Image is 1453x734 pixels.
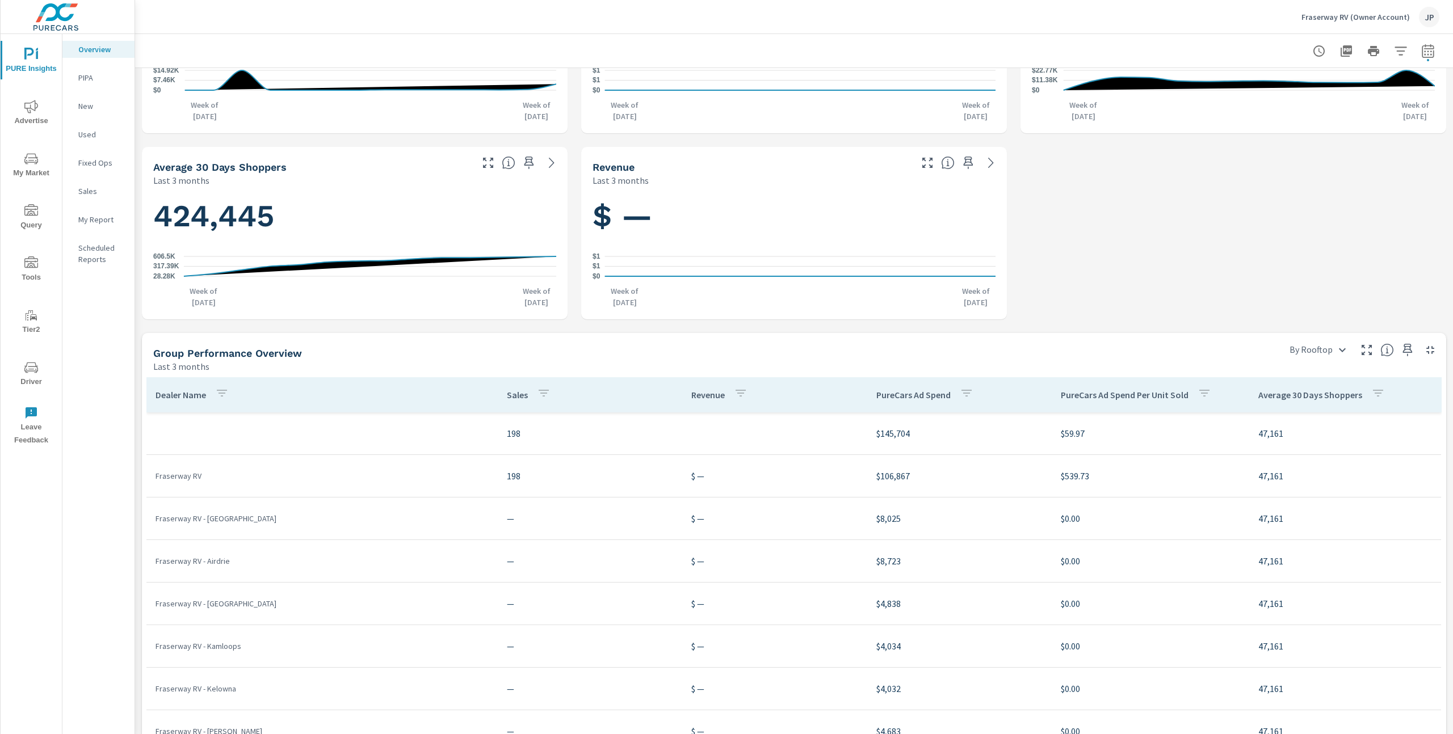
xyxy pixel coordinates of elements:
p: 198 [507,427,673,440]
p: — [507,597,673,610]
p: $0.00 [1061,512,1240,525]
p: PureCars Ad Spend Per Unit Sold [1061,389,1189,400]
p: $8,723 [876,554,1043,568]
p: Week of [DATE] [185,99,225,122]
p: $0.00 [1061,554,1240,568]
text: $14.92K [153,66,179,74]
span: Total sales revenue over the selected date range. [Source: This data is sourced from the dealer’s... [941,156,955,170]
p: $539.73 [1061,469,1240,483]
p: Fraserway RV - Kamloops [156,640,489,652]
span: Tier2 [4,309,58,336]
p: $4,034 [876,639,1043,653]
p: Week of [DATE] [1064,99,1103,122]
p: — [507,682,673,695]
text: $0 [593,86,600,94]
p: 47,161 [1258,512,1432,525]
h5: Revenue [593,161,635,173]
p: Fraserway RV - [GEOGRAPHIC_DATA] [156,598,489,609]
text: $0 [153,86,161,94]
p: 47,161 [1258,469,1432,483]
p: $0.00 [1061,682,1240,695]
p: — [507,639,673,653]
div: Overview [62,41,135,58]
p: Week of [DATE] [956,285,996,308]
div: My Report [62,211,135,228]
p: 47,161 [1258,682,1432,695]
p: Sales [507,389,528,400]
p: $ — [691,469,858,483]
p: Dealer Name [156,389,206,400]
p: Last 3 months [153,360,209,373]
p: Sales [78,185,125,197]
p: $0.00 [1061,639,1240,653]
div: Scheduled Reports [62,239,135,268]
button: Minimize Widget [1421,341,1439,359]
span: Leave Feedback [4,406,58,447]
button: Make Fullscreen [479,154,497,172]
p: $59.97 [1061,427,1240,440]
p: $145,704 [876,427,1043,440]
a: See more details in report [982,154,1000,172]
p: $0.00 [1061,597,1240,610]
div: By Rooftop [1283,340,1353,360]
p: — [507,512,673,525]
p: Week of [DATE] [956,99,996,122]
button: Make Fullscreen [918,154,937,172]
p: $4,838 [876,597,1043,610]
p: Last 3 months [593,174,649,187]
p: My Report [78,214,125,225]
p: $4,032 [876,682,1043,695]
p: Overview [78,44,125,55]
text: $11.38K [1032,77,1058,85]
span: My Market [4,152,58,180]
p: Scheduled Reports [78,242,125,265]
p: PIPA [78,72,125,83]
div: JP [1419,7,1439,27]
p: Fixed Ops [78,157,125,168]
span: Understand group performance broken down by various segments. Use the dropdown in the upper right... [1380,343,1394,357]
h5: Average 30 Days Shoppers [153,161,287,173]
p: Fraserway RV [156,470,489,482]
h1: $ — [593,197,996,235]
p: Last 3 months [153,174,209,187]
p: 47,161 [1258,639,1432,653]
text: $1 [593,77,600,85]
p: 47,161 [1258,427,1432,440]
p: New [78,100,125,112]
p: — [507,554,673,568]
a: See more details in report [543,154,561,172]
button: "Export Report to PDF" [1335,40,1358,62]
text: $1 [593,66,600,74]
h5: Group Performance Overview [153,347,302,359]
p: Fraserway RV - Airdrie [156,555,489,567]
text: $22.77K [1032,66,1058,74]
p: Revenue [691,389,725,400]
p: Week of [DATE] [516,285,556,308]
div: nav menu [1,34,62,452]
p: Fraserway RV - [GEOGRAPHIC_DATA] [156,513,489,524]
p: $ — [691,554,858,568]
text: $0 [593,272,600,280]
span: Query [4,204,58,232]
span: Save this to your personalized report [1399,341,1417,359]
p: $ — [691,597,858,610]
span: A rolling 30 day total of daily Shoppers on the dealership website, averaged over the selected da... [502,156,515,170]
p: $ — [691,512,858,525]
h1: 424,445 [153,197,556,235]
p: $8,025 [876,512,1043,525]
div: PIPA [62,69,135,86]
text: 28.28K [153,272,175,280]
text: $1 [593,263,600,271]
p: Average 30 Days Shoppers [1258,389,1362,400]
div: New [62,98,135,115]
button: Make Fullscreen [1358,341,1376,359]
p: 47,161 [1258,597,1432,610]
text: $7.46K [153,77,175,85]
button: Select Date Range [1417,40,1439,62]
p: Week of [DATE] [184,285,224,308]
p: Week of [DATE] [605,99,645,122]
p: PureCars Ad Spend [876,389,951,400]
span: Advertise [4,100,58,128]
span: Driver [4,361,58,389]
p: 198 [507,469,673,483]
